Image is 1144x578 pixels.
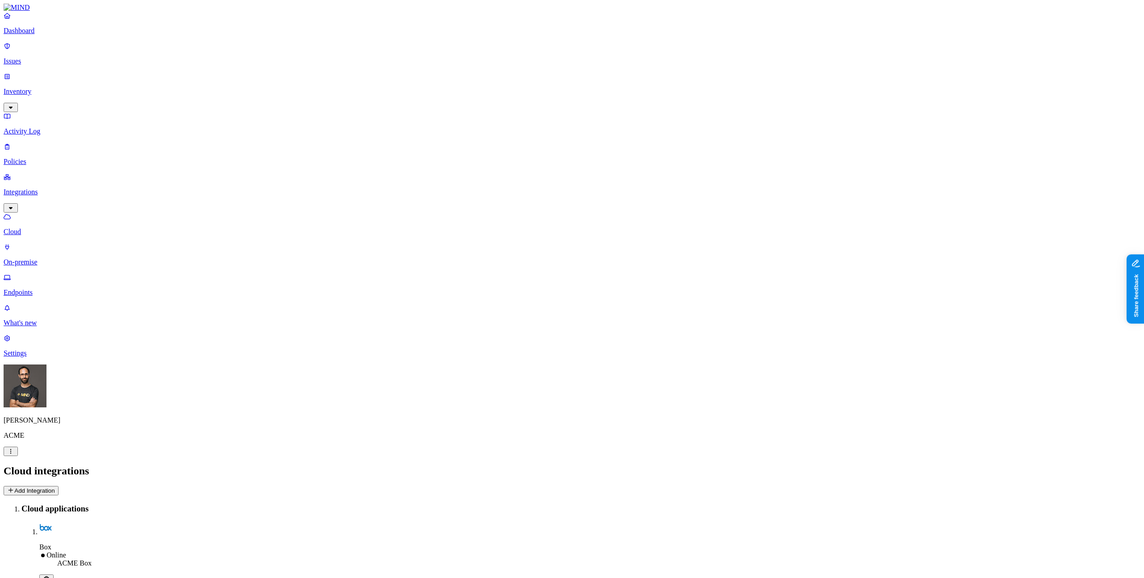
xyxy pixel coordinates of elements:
p: Policies [4,158,1140,166]
p: Activity Log [4,127,1140,135]
p: Settings [4,349,1140,357]
a: Inventory [4,72,1140,111]
img: MIND [4,4,30,12]
button: Add Integration [4,486,59,495]
p: Cloud [4,228,1140,236]
a: Policies [4,142,1140,166]
p: On-premise [4,258,1140,266]
p: What's new [4,319,1140,327]
span: Box [39,543,51,551]
a: MIND [4,4,1140,12]
a: Dashboard [4,12,1140,35]
p: ACME [4,431,1140,440]
a: What's new [4,304,1140,327]
a: Issues [4,42,1140,65]
a: On-premise [4,243,1140,266]
p: [PERSON_NAME] [4,416,1140,424]
a: Integrations [4,173,1140,211]
p: Issues [4,57,1140,65]
p: Integrations [4,188,1140,196]
span: Online [46,551,66,559]
span: ACME Box [57,559,92,567]
a: Endpoints [4,273,1140,297]
p: Endpoints [4,289,1140,297]
p: Dashboard [4,27,1140,35]
a: Cloud [4,213,1140,236]
h2: Cloud integrations [4,465,1140,477]
a: Settings [4,334,1140,357]
p: Inventory [4,88,1140,96]
img: Ohad Abarbanel [4,364,46,407]
a: Activity Log [4,112,1140,135]
h3: Cloud applications [21,504,1140,514]
img: box [39,522,52,534]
